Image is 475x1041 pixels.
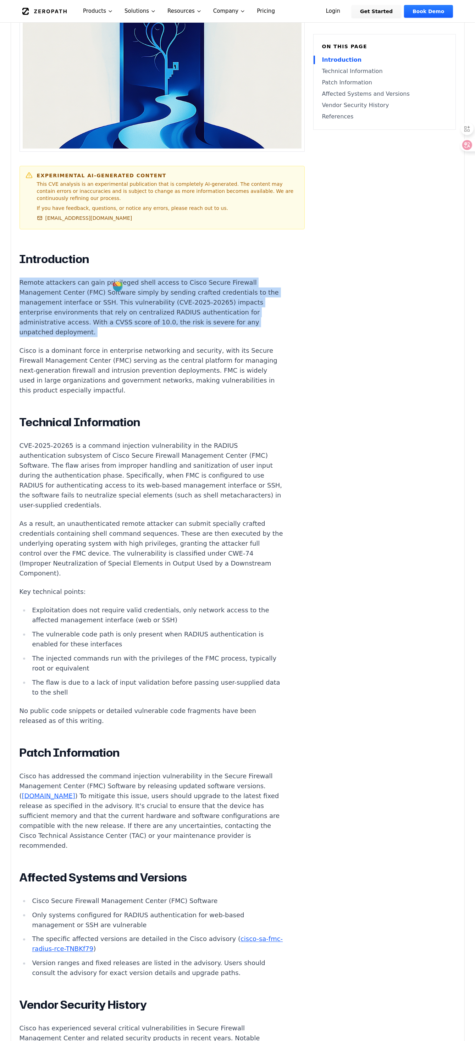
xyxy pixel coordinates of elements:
a: Patch Information [322,78,447,87]
p: No public code snippets or detailed vulnerable code fragments have been released as of this writing. [20,706,283,726]
li: Only systems configured for RADIUS authentication for web-based management or SSH are vulnerable [29,910,283,930]
p: If you have feedback, questions, or notice any errors, please reach out to us. [37,205,299,212]
a: Technical Information [322,67,447,76]
p: This CVE analysis is an experimental publication that is completely AI-generated. The content may... [37,180,299,202]
li: Cisco Secure Firewall Management Center (FMC) Software [29,896,283,906]
p: Cisco is a dominant force in enterprise networking and security, with its Secure Firewall Managem... [20,346,283,395]
h6: Experimental AI-Generated Content [37,172,299,179]
a: [DOMAIN_NAME] [22,792,75,800]
p: As a result, an unauthenticated remote attacker can submit specially crafted credentials containi... [20,519,283,578]
a: Login [317,5,349,18]
p: Cisco has addressed the command injection vulnerability in the Secure Firewall Management Center ... [20,771,283,851]
li: The flaw is due to a lack of input validation before passing user-supplied data to the shell [29,678,283,697]
h2: Patch Information [20,746,283,760]
p: Remote attackers can gain privileged shell access to Cisco Secure Firewall Management Center (FMC... [20,278,283,337]
h6: On this page [322,43,447,50]
li: The specific affected versions are detailed in the Cisco advisory ( ) [29,934,283,954]
a: References [322,112,447,121]
a: Vendor Security History [322,101,447,110]
h2: Technical Information [20,415,283,429]
a: Get Started [352,5,401,18]
li: Version ranges and fixed releases are listed in the advisory. Users should consult the advisory f... [29,958,283,978]
h2: Vendor Security History [20,998,283,1012]
a: [EMAIL_ADDRESS][DOMAIN_NAME] [37,215,132,222]
p: CVE-2025-20265 is a command injection vulnerability in the RADIUS authentication subsystem of Cis... [20,441,283,510]
p: Key technical points: [20,587,283,597]
li: The vulnerable code path is only present when RADIUS authentication is enabled for these interfaces [29,629,283,649]
li: Exploitation does not require valid credentials, only network access to the affected management i... [29,605,283,625]
li: The injected commands run with the privileges of the FMC process, typically root or equivalent [29,653,283,673]
a: cisco-sa-fmc-radius-rce-TNBKf79 [32,935,283,953]
a: Book Demo [404,5,453,18]
a: Introduction [322,56,447,64]
h2: Introduction [20,252,283,266]
h2: Affected Systems and Versions [20,870,283,885]
a: Affected Systems and Versions [322,90,447,98]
